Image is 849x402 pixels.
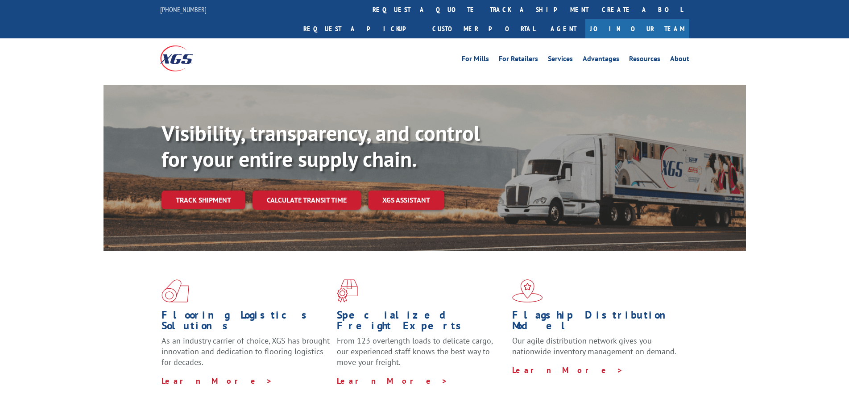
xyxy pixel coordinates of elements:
[162,336,330,367] span: As an industry carrier of choice, XGS has brought innovation and dedication to flooring logistics...
[253,191,361,210] a: Calculate transit time
[512,365,623,375] a: Learn More >
[426,19,542,38] a: Customer Portal
[512,310,681,336] h1: Flagship Distribution Model
[162,376,273,386] a: Learn More >
[337,279,358,303] img: xgs-icon-focused-on-flooring-red
[512,336,676,356] span: Our agile distribution network gives you nationwide inventory management on demand.
[162,191,245,209] a: Track shipment
[499,55,538,65] a: For Retailers
[512,279,543,303] img: xgs-icon-flagship-distribution-model-red
[548,55,573,65] a: Services
[297,19,426,38] a: Request a pickup
[162,119,480,173] b: Visibility, transparency, and control for your entire supply chain.
[585,19,689,38] a: Join Our Team
[583,55,619,65] a: Advantages
[542,19,585,38] a: Agent
[368,191,444,210] a: XGS ASSISTANT
[462,55,489,65] a: For Mills
[337,376,448,386] a: Learn More >
[162,310,330,336] h1: Flooring Logistics Solutions
[162,279,189,303] img: xgs-icon-total-supply-chain-intelligence-red
[160,5,207,14] a: [PHONE_NUMBER]
[337,336,505,375] p: From 123 overlength loads to delicate cargo, our experienced staff knows the best way to move you...
[670,55,689,65] a: About
[337,310,505,336] h1: Specialized Freight Experts
[629,55,660,65] a: Resources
